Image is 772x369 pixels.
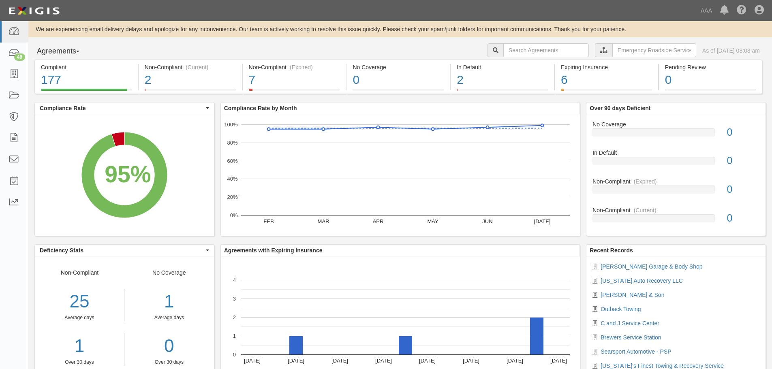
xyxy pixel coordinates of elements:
text: 100% [224,122,238,128]
div: Non-Compliant [35,269,124,366]
div: 0 [721,125,766,140]
a: Searsport Automotive - PSP [601,348,671,355]
text: 4 [233,277,236,283]
text: 2 [233,314,236,320]
a: [US_STATE]'s Finest Towing & Recovery Service [601,363,724,369]
text: [DATE] [550,358,567,364]
img: logo-5460c22ac91f19d4615b14bd174203de0afe785f0fc80cf4dbbc73dc1793850b.png [6,4,62,18]
button: Deficiency Stats [35,245,214,256]
div: 0 [721,211,766,226]
div: 0 [353,71,444,89]
b: Agreements with Expiring Insurance [224,247,323,254]
div: 0 [665,71,756,89]
text: APR [372,218,383,224]
div: Over 30 days [35,359,124,366]
div: Non-Compliant (Current) [145,63,236,71]
div: (Expired) [290,63,313,71]
a: C and J Service Center [601,320,659,326]
svg: A chart. [221,114,580,236]
button: Agreements [34,43,95,60]
text: [DATE] [331,358,348,364]
div: 2 [457,71,548,89]
text: 0 [233,352,236,358]
b: Recent Records [590,247,633,254]
a: No Coverage0 [346,89,450,95]
div: 25 [35,289,124,314]
div: 0 [721,154,766,168]
a: Non-Compliant(Current)2 [139,89,242,95]
a: No Coverage0 [592,120,759,149]
div: 2 [145,71,236,89]
div: 7 [249,71,340,89]
text: [DATE] [534,218,550,224]
a: Brewers Service Station [601,334,661,341]
input: Emergency Roadside Service (ERS) [612,43,696,57]
button: Compliance Rate [35,102,214,114]
a: Compliant177 [34,89,138,95]
div: In Default [457,63,548,71]
b: Compliance Rate by Month [224,105,297,111]
div: Non-Compliant [586,177,766,186]
a: In Default2 [451,89,554,95]
div: (Current) [634,206,657,214]
div: Non-Compliant (Expired) [249,63,340,71]
a: 1 [35,333,124,359]
div: No Coverage [353,63,444,71]
text: 1 [233,333,236,339]
text: 80% [227,140,237,146]
div: A chart. [35,114,214,236]
text: MAY [427,218,438,224]
div: 95% [105,158,151,191]
div: (Current) [186,63,208,71]
a: Pending Review0 [659,89,762,95]
a: Non-Compliant(Current)0 [592,206,759,229]
div: Average days [35,314,124,321]
span: Deficiency Stats [40,246,204,254]
a: Expiring Insurance6 [555,89,658,95]
text: 0% [230,212,237,218]
a: [PERSON_NAME] & Son [601,292,664,298]
text: JUN [482,218,492,224]
a: Non-Compliant(Expired)0 [592,177,759,206]
b: Over 90 days Deficient [590,105,650,111]
div: Expiring Insurance [561,63,652,71]
text: [DATE] [507,358,523,364]
div: Pending Review [665,63,756,71]
text: [DATE] [463,358,479,364]
text: [DATE] [244,358,261,364]
div: Average days [130,314,208,321]
div: In Default [586,149,766,157]
div: No Coverage [586,120,766,128]
text: [DATE] [375,358,392,364]
input: Search Agreements [503,43,589,57]
text: 60% [227,158,237,164]
div: No Coverage [124,269,214,366]
a: [PERSON_NAME] Garage & Body Shop [601,263,702,270]
div: 48 [14,53,25,61]
a: Non-Compliant(Expired)7 [243,89,346,95]
text: 40% [227,176,237,182]
text: [DATE] [288,358,304,364]
div: Compliant [41,63,132,71]
div: (Expired) [634,177,657,186]
div: Non-Compliant [586,206,766,214]
text: 3 [233,296,236,302]
span: Compliance Rate [40,104,204,112]
a: Outback Towing [601,306,641,312]
div: We are experiencing email delivery delays and apologize for any inconvenience. Our team is active... [28,25,772,33]
text: 20% [227,194,237,200]
div: 1 [130,289,208,314]
a: AAA [697,2,716,19]
i: Help Center - Complianz [737,6,746,15]
div: 0 [721,182,766,197]
a: [US_STATE] Auto Recovery LLC [601,277,683,284]
a: In Default0 [592,149,759,177]
text: FEB [263,218,274,224]
div: As of [DATE] 08:03 am [702,47,760,55]
div: Over 30 days [130,359,208,366]
div: 6 [561,71,652,89]
a: 0 [130,333,208,359]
